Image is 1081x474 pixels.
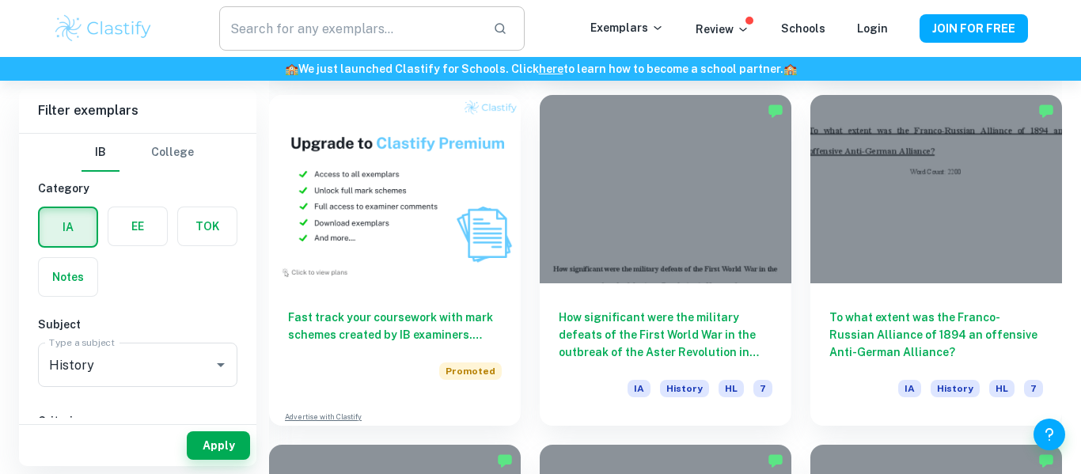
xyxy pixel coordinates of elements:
[285,63,298,75] span: 🏫
[1038,103,1054,119] img: Marked
[439,362,502,380] span: Promoted
[53,13,154,44] img: Clastify logo
[781,22,825,35] a: Schools
[210,354,232,376] button: Open
[269,95,521,283] img: Thumbnail
[288,309,502,343] h6: Fast track your coursework with mark schemes created by IB examiners. Upgrade now
[719,380,744,397] span: HL
[783,63,797,75] span: 🏫
[82,134,119,172] button: IB
[696,21,749,38] p: Review
[19,89,256,133] h6: Filter exemplars
[1024,380,1043,397] span: 7
[49,336,115,349] label: Type a subject
[898,380,921,397] span: IA
[219,6,480,51] input: Search for any exemplars...
[497,453,513,468] img: Marked
[628,380,650,397] span: IA
[108,207,167,245] button: EE
[559,309,772,361] h6: How significant were the military defeats of the First World War in the outbreak of the Aster Rev...
[540,95,791,426] a: How significant were the military defeats of the First World War in the outbreak of the Aster Rev...
[38,412,237,430] h6: Criteria
[1038,453,1054,468] img: Marked
[931,380,980,397] span: History
[920,14,1028,43] button: JOIN FOR FREE
[285,411,362,423] a: Advertise with Clastify
[768,453,783,468] img: Marked
[38,316,237,333] h6: Subject
[38,180,237,197] h6: Category
[1034,419,1065,450] button: Help and Feedback
[82,134,194,172] div: Filter type choice
[829,309,1043,361] h6: To what extent was the Franco-Russian Alliance of 1894 an offensive Anti-German Alliance?
[753,380,772,397] span: 7
[39,258,97,296] button: Notes
[178,207,237,245] button: TOK
[187,431,250,460] button: Apply
[810,95,1062,426] a: To what extent was the Franco-Russian Alliance of 1894 an offensive Anti-German Alliance?IAHistor...
[590,19,664,36] p: Exemplars
[989,380,1015,397] span: HL
[539,63,563,75] a: here
[768,103,783,119] img: Marked
[151,134,194,172] button: College
[857,22,888,35] a: Login
[40,208,97,246] button: IA
[3,60,1078,78] h6: We just launched Clastify for Schools. Click to learn how to become a school partner.
[660,380,709,397] span: History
